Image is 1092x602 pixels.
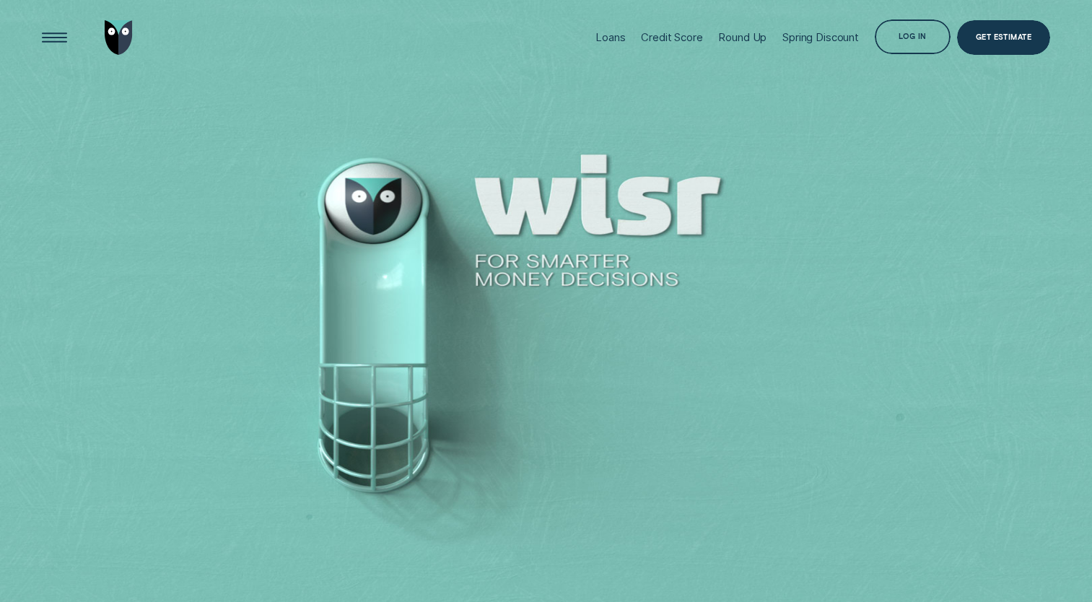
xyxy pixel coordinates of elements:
[875,19,951,53] button: Log in
[782,31,859,44] div: Spring Discount
[718,31,766,44] div: Round Up
[641,31,702,44] div: Credit Score
[595,31,625,44] div: Loans
[957,20,1051,54] a: Get Estimate
[38,20,71,54] button: Open Menu
[105,20,133,54] img: Wisr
